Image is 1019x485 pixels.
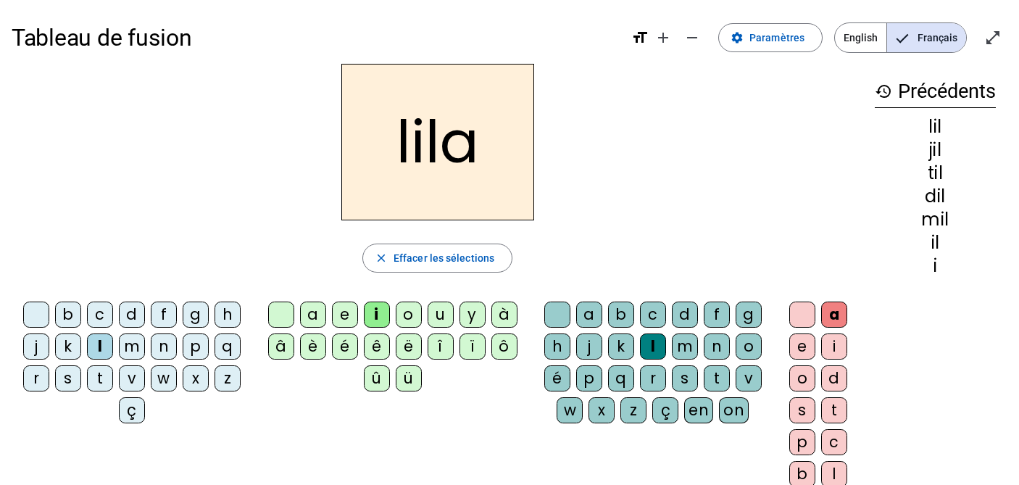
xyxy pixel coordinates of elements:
[672,333,698,360] div: m
[821,302,847,328] div: a
[821,429,847,455] div: c
[55,365,81,391] div: s
[544,333,570,360] div: h
[835,23,886,52] span: English
[396,365,422,391] div: ü
[640,333,666,360] div: l
[683,29,701,46] mat-icon: remove
[119,302,145,328] div: d
[875,165,996,182] div: til
[588,397,615,423] div: x
[215,302,241,328] div: h
[394,249,494,267] span: Effacer les sélections
[984,29,1002,46] mat-icon: open_in_full
[364,333,390,360] div: ê
[364,365,390,391] div: û
[151,365,177,391] div: w
[396,302,422,328] div: o
[749,29,804,46] span: Paramètres
[55,333,81,360] div: k
[119,365,145,391] div: v
[544,365,570,391] div: é
[719,397,749,423] div: on
[649,23,678,52] button: Augmenter la taille de la police
[341,64,534,220] h2: lila
[183,365,209,391] div: x
[23,333,49,360] div: j
[576,365,602,391] div: p
[608,302,634,328] div: b
[183,333,209,360] div: p
[640,302,666,328] div: c
[736,333,762,360] div: o
[684,397,713,423] div: en
[704,365,730,391] div: t
[23,365,49,391] div: r
[887,23,966,52] span: Français
[459,333,486,360] div: ï
[608,365,634,391] div: q
[631,29,649,46] mat-icon: format_size
[396,333,422,360] div: ë
[183,302,209,328] div: g
[55,302,81,328] div: b
[789,333,815,360] div: e
[87,302,113,328] div: c
[978,23,1007,52] button: Entrer en plein écran
[678,23,707,52] button: Diminuer la taille de la police
[672,365,698,391] div: s
[875,118,996,136] div: lil
[459,302,486,328] div: y
[268,333,294,360] div: â
[119,333,145,360] div: m
[557,397,583,423] div: w
[151,333,177,360] div: n
[332,333,358,360] div: é
[332,302,358,328] div: e
[640,365,666,391] div: r
[718,23,823,52] button: Paramètres
[875,234,996,252] div: il
[789,429,815,455] div: p
[300,302,326,328] div: a
[12,14,620,61] h1: Tableau de fusion
[875,188,996,205] div: dil
[704,333,730,360] div: n
[576,333,602,360] div: j
[364,302,390,328] div: i
[875,83,892,100] mat-icon: history
[704,302,730,328] div: f
[119,397,145,423] div: ç
[821,397,847,423] div: t
[375,252,388,265] mat-icon: close
[215,365,241,391] div: z
[428,333,454,360] div: î
[731,31,744,44] mat-icon: settings
[428,302,454,328] div: u
[789,365,815,391] div: o
[652,397,678,423] div: ç
[151,302,177,328] div: f
[87,333,113,360] div: l
[875,141,996,159] div: jil
[215,333,241,360] div: q
[491,333,517,360] div: ô
[491,302,517,328] div: à
[875,211,996,228] div: mil
[875,75,996,108] h3: Précédents
[875,257,996,275] div: i
[821,365,847,391] div: d
[620,397,646,423] div: z
[834,22,967,53] mat-button-toggle-group: Language selection
[736,365,762,391] div: v
[789,397,815,423] div: s
[300,333,326,360] div: è
[672,302,698,328] div: d
[608,333,634,360] div: k
[576,302,602,328] div: a
[654,29,672,46] mat-icon: add
[821,333,847,360] div: i
[736,302,762,328] div: g
[362,244,512,273] button: Effacer les sélections
[87,365,113,391] div: t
